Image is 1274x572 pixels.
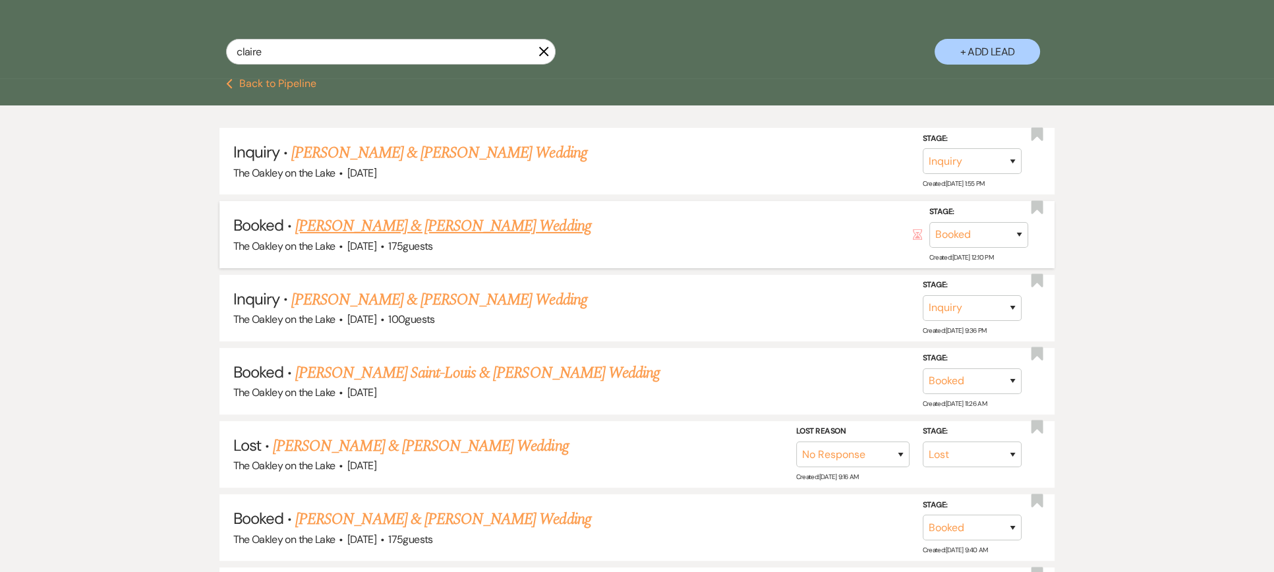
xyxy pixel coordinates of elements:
label: Stage: [923,132,1022,146]
span: Created: [DATE] 9:36 PM [923,326,987,335]
span: [DATE] [347,166,376,180]
span: The Oakley on the Lake [233,166,335,180]
span: [DATE] [347,532,376,546]
a: [PERSON_NAME] & [PERSON_NAME] Wedding [295,214,591,238]
span: Lost [233,435,260,455]
input: Search by name, event date, email address or phone number [226,39,556,65]
span: [DATE] [347,386,376,399]
label: Stage: [923,351,1022,366]
a: [PERSON_NAME] & [PERSON_NAME] Wedding [291,288,587,312]
button: + Add Lead [935,39,1040,65]
span: Created: [DATE] 9:16 AM [796,472,859,481]
span: Booked [233,508,283,529]
span: The Oakley on the Lake [233,312,335,326]
label: Lost Reason [796,424,910,439]
span: The Oakley on the Lake [233,459,335,472]
span: The Oakley on the Lake [233,239,335,253]
label: Stage: [923,498,1022,513]
span: [DATE] [347,459,376,472]
button: Back to Pipeline [226,78,316,89]
span: Booked [233,362,283,382]
span: Created: [DATE] 1:55 PM [923,179,985,188]
label: Stage: [929,205,1028,219]
a: [PERSON_NAME] & [PERSON_NAME] Wedding [295,507,591,531]
a: [PERSON_NAME] & [PERSON_NAME] Wedding [291,141,587,165]
span: [DATE] [347,239,376,253]
span: 175 guests [388,239,432,253]
label: Stage: [923,278,1022,293]
span: Inquiry [233,289,279,309]
span: The Oakley on the Lake [233,532,335,546]
span: Created: [DATE] 12:10 PM [929,252,993,261]
a: [PERSON_NAME] & [PERSON_NAME] Wedding [273,434,568,458]
span: Booked [233,215,283,235]
span: Created: [DATE] 11:26 AM [923,399,987,408]
span: 175 guests [388,532,432,546]
span: 100 guests [388,312,434,326]
span: [DATE] [347,312,376,326]
span: Inquiry [233,142,279,162]
span: Created: [DATE] 9:40 AM [923,546,988,554]
span: The Oakley on the Lake [233,386,335,399]
a: [PERSON_NAME] Saint-Louis & [PERSON_NAME] Wedding [295,361,660,385]
label: Stage: [923,424,1022,439]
